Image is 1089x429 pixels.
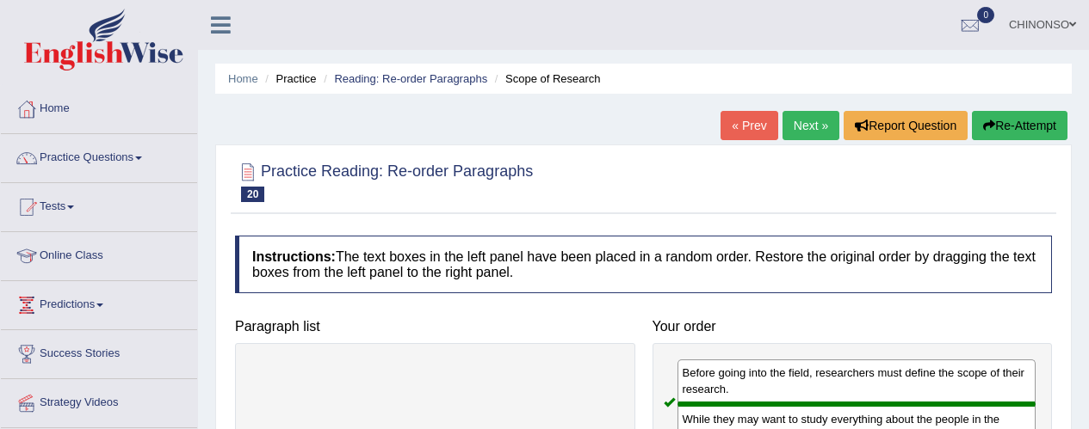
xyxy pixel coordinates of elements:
h4: Paragraph list [235,319,635,334]
button: Report Question [844,111,968,140]
a: Predictions [1,281,197,324]
a: Next » [783,111,839,140]
span: 20 [241,187,264,202]
a: Online Class [1,232,197,275]
a: Home [228,72,258,85]
li: Practice [261,70,316,87]
a: Home [1,85,197,128]
h4: The text boxes in the left panel have been placed in a random order. Restore the original order b... [235,236,1052,293]
li: Scope of Research [491,70,601,87]
b: Instructions: [252,249,336,264]
a: Practice Questions [1,134,197,177]
h2: Practice Reading: Re-order Paragraphs [235,159,533,202]
a: « Prev [721,111,777,140]
a: Strategy Videos [1,379,197,422]
span: 0 [977,7,994,23]
button: Re-Attempt [972,111,1067,140]
a: Tests [1,183,197,226]
a: Reading: Re-order Paragraphs [334,72,487,85]
h4: Your order [653,319,1053,334]
a: Success Stories [1,330,197,373]
div: Before going into the field, researchers must define the scope of their research. [678,359,1036,404]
